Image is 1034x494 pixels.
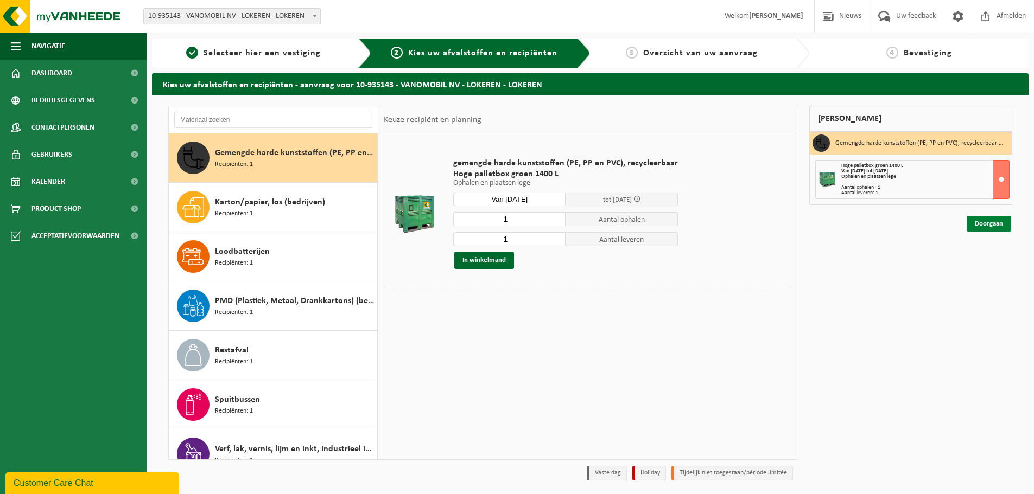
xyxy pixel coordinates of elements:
button: Restafval Recipiënten: 1 [169,331,378,380]
span: Loodbatterijen [215,245,270,258]
span: 10-935143 - VANOMOBIL NV - LOKEREN - LOKEREN [144,9,320,24]
span: Bevestiging [904,49,952,57]
span: 10-935143 - VANOMOBIL NV - LOKEREN - LOKEREN [143,8,321,24]
button: Spuitbussen Recipiënten: 1 [169,380,378,429]
span: Recipiënten: 1 [215,406,253,416]
a: Doorgaan [967,216,1011,232]
span: Selecteer hier een vestiging [204,49,321,57]
span: Dashboard [31,60,72,87]
strong: [PERSON_NAME] [749,12,803,20]
span: Hoge palletbox groen 1400 L [841,163,903,169]
span: Gemengde harde kunststoffen (PE, PP en PVC), recycleerbaar (industrieel) [215,146,375,159]
button: PMD (Plastiek, Metaal, Drankkartons) (bedrijven) Recipiënten: 1 [169,281,378,331]
p: Ophalen en plaatsen lege [453,179,678,187]
li: Vaste dag [587,466,627,480]
div: Keuze recipiënt en planning [378,106,487,133]
input: Materiaal zoeken [174,112,372,128]
span: Restafval [215,344,249,357]
span: Acceptatievoorwaarden [31,222,119,249]
li: Holiday [632,466,666,480]
button: Karton/papier, los (bedrijven) Recipiënten: 1 [169,183,378,232]
strong: Van [DATE] tot [DATE] [841,168,888,174]
div: Ophalen en plaatsen lege [841,174,1009,179]
span: Gebruikers [31,141,72,168]
button: Loodbatterijen Recipiënten: 1 [169,232,378,281]
h2: Kies uw afvalstoffen en recipiënten - aanvraag voor 10-935143 - VANOMOBIL NV - LOKEREN - LOKEREN [152,73,1029,94]
span: Recipiënten: 1 [215,159,253,170]
span: 4 [886,47,898,59]
input: Selecteer datum [453,193,566,206]
button: Verf, lak, vernis, lijm en inkt, industrieel in kleinverpakking Recipiënten: 1 [169,429,378,478]
span: Recipiënten: 1 [215,209,253,219]
span: 1 [186,47,198,59]
a: 1Selecteer hier een vestiging [157,47,350,60]
span: Recipiënten: 1 [215,357,253,367]
span: Product Shop [31,195,81,222]
span: Overzicht van uw aanvraag [643,49,758,57]
li: Tijdelijk niet toegestaan/période limitée [671,466,793,480]
button: In winkelmand [454,252,514,269]
button: Gemengde harde kunststoffen (PE, PP en PVC), recycleerbaar (industrieel) Recipiënten: 1 [169,133,378,183]
div: Aantal leveren: 1 [841,190,1009,196]
span: 3 [626,47,638,59]
span: Kies uw afvalstoffen en recipiënten [408,49,557,57]
span: Recipiënten: 1 [215,307,253,318]
span: 2 [391,47,403,59]
span: Hoge palletbox groen 1400 L [453,169,678,179]
span: Verf, lak, vernis, lijm en inkt, industrieel in kleinverpakking [215,442,375,455]
span: gemengde harde kunststoffen (PE, PP en PVC), recycleerbaar [453,158,678,169]
div: [PERSON_NAME] [809,106,1012,132]
span: Contactpersonen [31,114,94,141]
iframe: chat widget [5,470,181,494]
span: Navigatie [31,33,65,60]
span: Recipiënten: 1 [215,258,253,268]
span: Spuitbussen [215,393,260,406]
span: Bedrijfsgegevens [31,87,95,114]
span: Kalender [31,168,65,195]
span: Aantal ophalen [566,212,678,226]
span: PMD (Plastiek, Metaal, Drankkartons) (bedrijven) [215,294,375,307]
span: tot [DATE] [603,196,632,203]
span: Recipiënten: 1 [215,455,253,466]
span: Karton/papier, los (bedrijven) [215,196,325,209]
div: Aantal ophalen : 1 [841,185,1009,190]
span: Aantal leveren [566,232,678,246]
h3: Gemengde harde kunststoffen (PE, PP en PVC), recycleerbaar (industrieel) [835,134,1004,152]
